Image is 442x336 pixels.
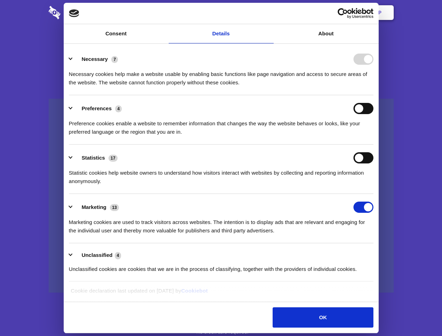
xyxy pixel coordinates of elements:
a: Details [169,24,274,43]
img: logo-wordmark-white-trans-d4663122ce5f474addd5e946df7df03e33cb6a1c49d2221995e7729f52c070b2.svg [49,6,108,19]
label: Preferences [82,105,112,111]
div: Marketing cookies are used to track visitors across websites. The intention is to display ads tha... [69,213,373,235]
span: 4 [115,105,122,112]
a: Cookiebot [181,288,208,294]
img: logo [69,9,79,17]
div: Unclassified cookies are cookies that we are in the process of classifying, together with the pro... [69,260,373,273]
a: Usercentrics Cookiebot - opens in a new window [312,8,373,19]
h4: Auto-redaction of sensitive data, encrypted data sharing and self-destructing private chats. Shar... [49,64,394,87]
button: OK [273,307,373,328]
label: Necessary [82,56,108,62]
button: Preferences (4) [69,103,126,114]
a: Pricing [205,2,236,23]
button: Unclassified (4) [69,251,126,260]
span: 13 [110,204,119,211]
a: Wistia video thumbnail [49,99,394,293]
label: Marketing [82,204,106,210]
div: Necessary cookies help make a website usable by enabling basic functions like page navigation and... [69,65,373,87]
h1: Eliminate Slack Data Loss. [49,31,394,57]
span: 7 [111,56,118,63]
button: Necessary (7) [69,54,122,65]
div: Statistic cookies help website owners to understand how visitors interact with websites by collec... [69,163,373,185]
span: 17 [108,155,118,162]
iframe: Drift Widget Chat Controller [407,301,434,328]
div: Cookie declaration last updated on [DATE] by [65,287,377,300]
div: Preference cookies enable a website to remember information that changes the way the website beha... [69,114,373,136]
button: Marketing (13) [69,202,124,213]
button: Statistics (17) [69,152,122,163]
a: Login [317,2,348,23]
a: Contact [284,2,316,23]
label: Statistics [82,155,105,161]
span: 4 [115,252,121,259]
a: About [274,24,379,43]
a: Consent [64,24,169,43]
